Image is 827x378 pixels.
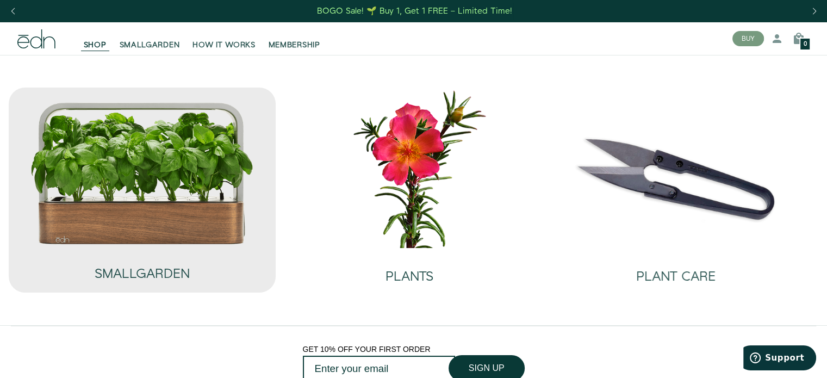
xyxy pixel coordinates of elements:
h2: PLANTS [385,270,433,284]
span: GET 10% OFF YOUR FIRST ORDER [303,345,431,354]
a: PLANT CARE [551,248,801,293]
span: 0 [804,41,807,47]
div: BOGO Sale! 🌱 Buy 1, Get 1 FREE – Limited Time! [317,5,512,17]
a: HOW IT WORKS [186,27,262,51]
a: MEMBERSHIP [262,27,327,51]
button: BUY [732,31,764,46]
a: BOGO Sale! 🌱 Buy 1, Get 1 FREE – Limited Time! [316,3,513,20]
a: SMALLGARDEN [113,27,186,51]
a: SHOP [77,27,113,51]
h2: PLANT CARE [636,270,716,284]
a: PLANTS [284,248,534,293]
span: SHOP [84,40,107,51]
iframe: Opens a widget where you can find more information [743,345,816,373]
span: MEMBERSHIP [269,40,320,51]
span: SMALLGARDEN [120,40,180,51]
span: HOW IT WORKS [192,40,255,51]
h2: SMALLGARDEN [95,267,190,281]
a: SMALLGARDEN [30,245,254,290]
